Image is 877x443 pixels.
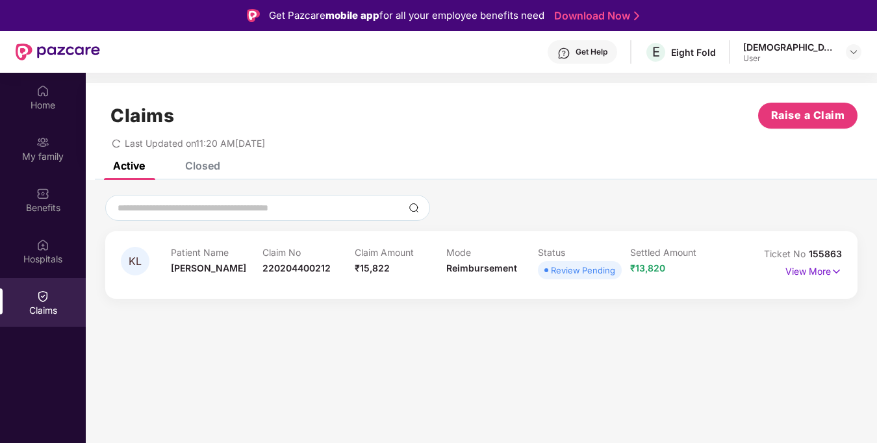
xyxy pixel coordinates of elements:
p: Patient Name [171,247,262,258]
span: redo [112,138,121,149]
p: Claim Amount [355,247,446,258]
p: View More [785,261,842,279]
img: svg+xml;base64,PHN2ZyBpZD0iQmVuZWZpdHMiIHhtbG5zPSJodHRwOi8vd3d3LnczLm9yZy8yMDAwL3N2ZyIgd2lkdGg9Ij... [36,187,49,200]
div: User [743,53,834,64]
span: KL [129,256,142,267]
img: svg+xml;base64,PHN2ZyB4bWxucz0iaHR0cDovL3d3dy53My5vcmcvMjAwMC9zdmciIHdpZHRoPSIxNyIgaGVpZ2h0PSIxNy... [831,264,842,279]
img: svg+xml;base64,PHN2ZyBpZD0iRHJvcGRvd24tMzJ4MzIiIHhtbG5zPSJodHRwOi8vd3d3LnczLm9yZy8yMDAwL3N2ZyIgd2... [848,47,859,57]
img: svg+xml;base64,PHN2ZyBpZD0iSG9tZSIgeG1sbnM9Imh0dHA6Ly93d3cudzMub3JnLzIwMDAvc3ZnIiB3aWR0aD0iMjAiIG... [36,84,49,97]
span: ₹15,822 [355,262,390,273]
span: 155863 [809,248,842,259]
span: Ticket No [764,248,809,259]
div: Active [113,159,145,172]
div: Eight Fold [671,46,716,58]
span: Last Updated on 11:20 AM[DATE] [125,138,265,149]
p: Settled Amount [630,247,722,258]
p: Claim No [262,247,354,258]
span: 220204400212 [262,262,331,273]
h1: Claims [110,105,174,127]
div: Get Pazcare for all your employee benefits need [269,8,544,23]
div: Review Pending [551,264,615,277]
div: Closed [185,159,220,172]
img: New Pazcare Logo [16,44,100,60]
span: [PERSON_NAME] [171,262,246,273]
span: Raise a Claim [771,107,845,123]
div: Get Help [576,47,607,57]
div: [DEMOGRAPHIC_DATA] [743,41,834,53]
img: Logo [247,9,260,22]
span: ₹13,820 [630,262,665,273]
img: svg+xml;base64,PHN2ZyBpZD0iQ2xhaW0iIHhtbG5zPSJodHRwOi8vd3d3LnczLm9yZy8yMDAwL3N2ZyIgd2lkdGg9IjIwIi... [36,290,49,303]
strong: mobile app [325,9,379,21]
img: svg+xml;base64,PHN2ZyBpZD0iU2VhcmNoLTMyeDMyIiB4bWxucz0iaHR0cDovL3d3dy53My5vcmcvMjAwMC9zdmciIHdpZH... [409,203,419,213]
img: svg+xml;base64,PHN2ZyB3aWR0aD0iMjAiIGhlaWdodD0iMjAiIHZpZXdCb3g9IjAgMCAyMCAyMCIgZmlsbD0ibm9uZSIgeG... [36,136,49,149]
span: Reimbursement [446,262,517,273]
button: Raise a Claim [758,103,858,129]
img: Stroke [634,9,639,23]
a: Download Now [554,9,635,23]
img: svg+xml;base64,PHN2ZyBpZD0iSGVscC0zMngzMiIgeG1sbnM9Imh0dHA6Ly93d3cudzMub3JnLzIwMDAvc3ZnIiB3aWR0aD... [557,47,570,60]
p: Mode [446,247,538,258]
span: E [652,44,660,60]
img: svg+xml;base64,PHN2ZyBpZD0iSG9zcGl0YWxzIiB4bWxucz0iaHR0cDovL3d3dy53My5vcmcvMjAwMC9zdmciIHdpZHRoPS... [36,238,49,251]
p: Status [538,247,629,258]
